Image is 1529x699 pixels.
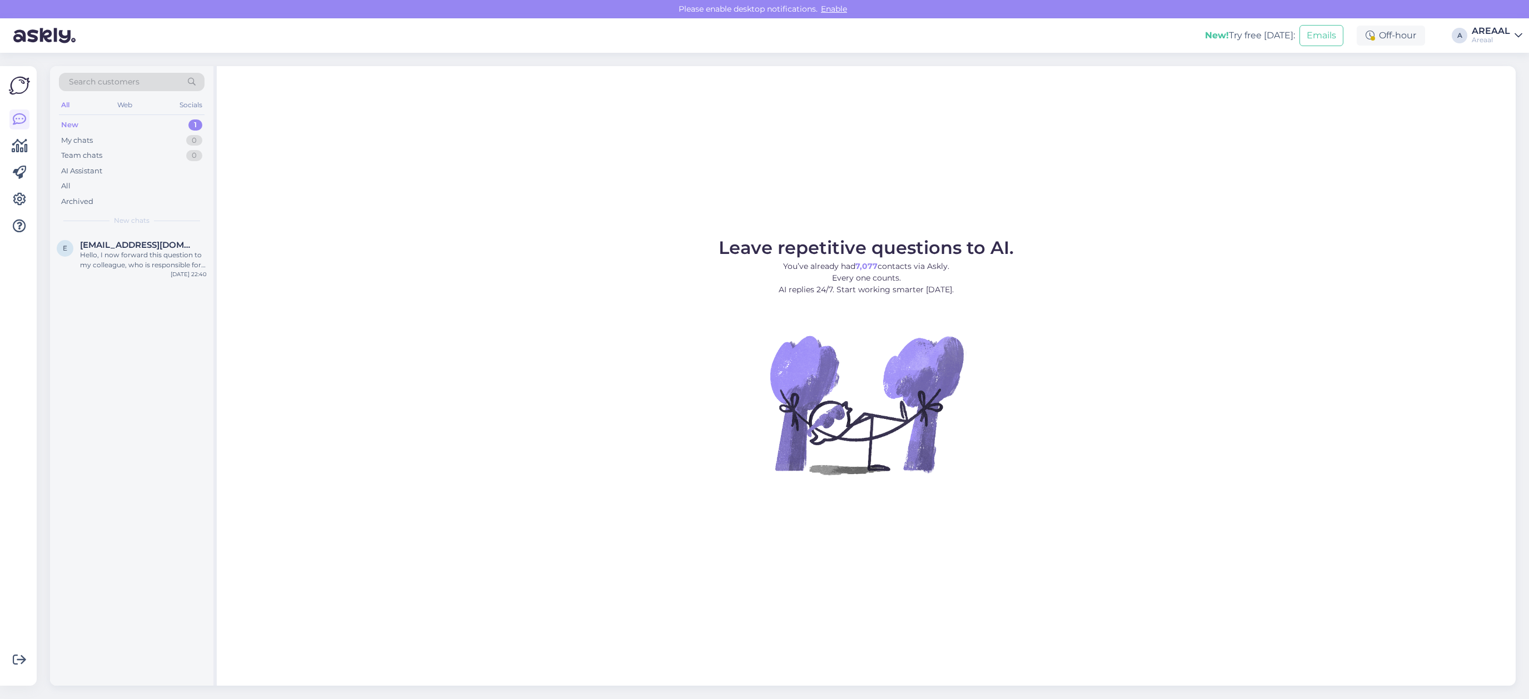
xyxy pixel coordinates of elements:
div: All [61,181,71,192]
div: Off-hour [1357,26,1425,46]
div: 1 [188,119,202,131]
div: Try free [DATE]: [1205,29,1295,42]
b: New! [1205,30,1229,41]
div: 0 [186,150,202,161]
div: Web [115,98,135,112]
div: New [61,119,78,131]
div: 0 [186,135,202,146]
span: Leave repetitive questions to AI. [719,237,1014,258]
p: You’ve already had contacts via Askly. Every one counts. AI replies 24/7. Start working smarter [... [719,261,1014,296]
div: A [1452,28,1467,43]
span: ejietvisi@gmail.com [80,240,196,250]
button: Emails [1299,25,1343,46]
div: Areaal [1472,36,1510,44]
img: No Chat active [766,304,967,505]
b: 7,077 [855,261,878,271]
div: AI Assistant [61,166,102,177]
span: Enable [818,4,850,14]
span: New chats [114,216,150,226]
div: Hello, I now forward this question to my colleague, who is responsible for this. The reply will b... [80,250,207,270]
a: AREAALAreaal [1472,27,1522,44]
span: Search customers [69,76,140,88]
div: Team chats [61,150,102,161]
div: [DATE] 22:40 [171,270,207,278]
div: AREAAL [1472,27,1510,36]
span: e [63,244,67,252]
img: Askly Logo [9,75,30,96]
div: Archived [61,196,93,207]
div: All [59,98,72,112]
div: Socials [177,98,205,112]
div: My chats [61,135,93,146]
